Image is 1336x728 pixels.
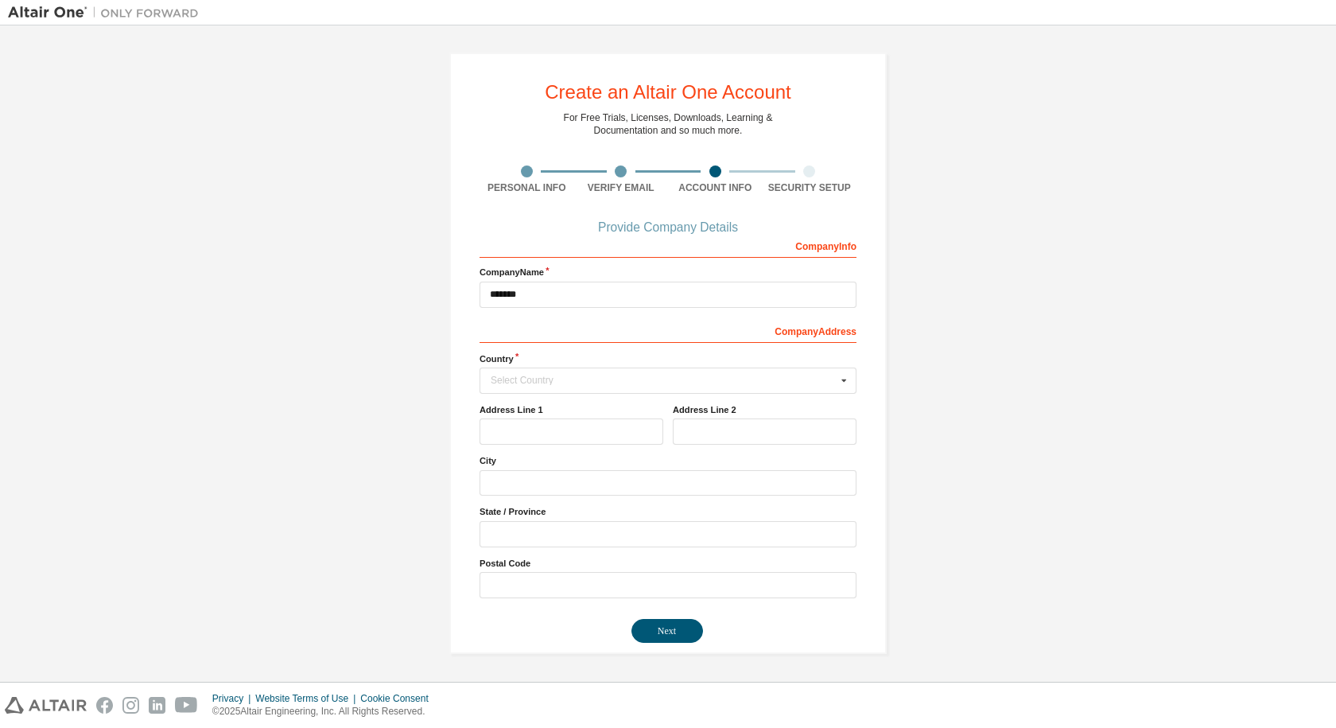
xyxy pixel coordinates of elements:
div: Privacy [212,692,255,705]
label: State / Province [480,505,856,518]
p: © 2025 Altair Engineering, Inc. All Rights Reserved. [212,705,438,718]
label: Country [480,352,856,365]
img: Altair One [8,5,207,21]
img: altair_logo.svg [5,697,87,714]
img: facebook.svg [96,697,113,714]
img: youtube.svg [175,697,198,714]
label: City [480,454,856,467]
div: Verify Email [574,181,669,194]
img: instagram.svg [122,697,139,714]
img: linkedin.svg [149,697,165,714]
div: For Free Trials, Licenses, Downloads, Learning & Documentation and so much more. [564,111,773,137]
label: Company Name [480,266,856,278]
div: Create an Altair One Account [545,83,791,102]
div: Security Setup [763,181,857,194]
div: Cookie Consent [360,692,437,705]
div: Provide Company Details [480,223,856,232]
div: Personal Info [480,181,574,194]
div: Website Terms of Use [255,692,360,705]
div: Company Address [480,317,856,343]
label: Address Line 2 [673,403,856,416]
div: Select Country [491,376,837,385]
button: Next [631,619,703,643]
div: Company Info [480,232,856,258]
label: Address Line 1 [480,403,663,416]
div: Account Info [668,181,763,194]
label: Postal Code [480,557,856,570]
